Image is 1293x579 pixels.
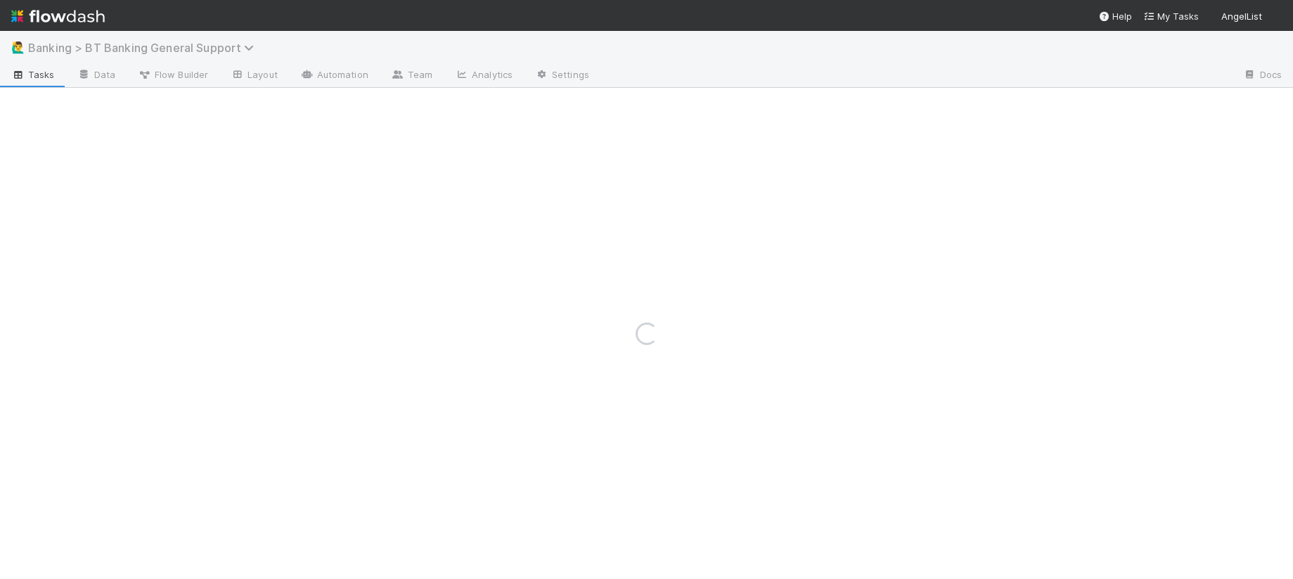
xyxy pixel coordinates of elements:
span: My Tasks [1143,11,1199,22]
span: AngelList [1221,11,1262,22]
span: Banking > BT Banking General Support [28,41,261,55]
span: Tasks [11,67,55,82]
span: 🙋‍♂️ [11,41,25,53]
a: Docs [1232,65,1293,87]
span: Flow Builder [138,67,208,82]
img: avatar_705b8750-32ac-4031-bf5f-ad93a4909bc8.png [1268,10,1282,24]
a: Flow Builder [127,65,219,87]
a: Team [380,65,444,87]
a: Settings [524,65,600,87]
a: Analytics [444,65,524,87]
a: Automation [289,65,380,87]
a: My Tasks [1143,9,1199,23]
img: logo-inverted-e16ddd16eac7371096b0.svg [11,4,105,28]
a: Data [66,65,127,87]
div: Help [1098,9,1132,23]
a: Layout [219,65,289,87]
